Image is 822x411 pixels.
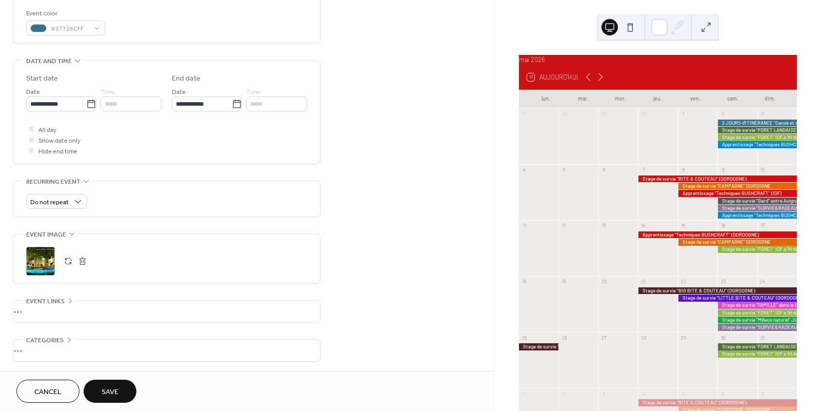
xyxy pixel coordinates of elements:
div: 12 [561,223,567,229]
button: Cancel [16,380,79,403]
div: 8 [680,167,686,173]
div: 20 [601,279,607,285]
div: 13 [601,223,607,229]
div: 27 [601,335,607,341]
div: 4 [522,167,528,173]
div: ••• [13,340,320,361]
div: 2 [720,111,726,117]
div: 4 [640,390,647,397]
div: 11 [522,223,528,229]
div: Apprentissage "Techniques BUSHCRAFT" (DORDOGNE) [638,231,797,238]
div: 6 [720,390,726,397]
div: 22 [680,279,686,285]
span: Hide end time [38,146,77,157]
div: 10 [759,167,766,173]
span: Recurring event [26,177,81,187]
div: lun. [527,90,565,108]
span: Event image [26,229,66,240]
div: 16 [720,223,726,229]
span: Categories [26,335,64,346]
div: 21 [640,279,647,285]
div: Stage de survie "BIG BITE & COUTEAU" (DORDOGNE) [519,343,558,350]
div: mer. [602,90,639,108]
div: 15 [680,223,686,229]
div: ••• [13,301,320,322]
div: Stage de survie "BITE & COUTEAU" (DORDOGNE) [638,399,797,406]
div: 1 [680,111,686,117]
div: 30 [640,111,647,117]
div: 1 [522,390,528,397]
div: 24 [759,279,766,285]
div: Stage de survie "FORET LANDAISE" Mont de Marsan ou 1h au sud de Bordeaux [717,343,797,350]
span: #37728CFF [51,24,89,34]
div: Stage de survie "Milieux naturel" JURA [717,317,797,323]
div: 23 [720,279,726,285]
button: Save [84,380,136,403]
div: sam. [714,90,751,108]
div: Apprentissage "Techniques BUSHCRAFT" SOLOGNAC wild (LANDES) [717,212,797,219]
div: jeu. [639,90,676,108]
div: dim. [751,90,789,108]
div: 18 [522,279,528,285]
div: Stage de survie "LITTLE BITE & COUTEAU" (DORDOGNE) [678,295,797,301]
div: Stage de survie "FORET LANDAISE" Mont de Marsan ou 1h au sud de Bordeaux [717,127,797,133]
div: 27 [522,111,528,117]
div: 30 [720,335,726,341]
div: Stage de survie "Gard" entre Avignon, Nîmes et les Cévennes [717,198,797,204]
div: Apprentissage "Techniques BUSHCRAFT" SOLOGNAC wild (PERIGORD) [717,141,797,148]
div: 19 [561,279,567,285]
div: 6 [601,167,607,173]
div: Stage de survie "CAMPAGNE" DORDOGNE [678,239,797,245]
span: Save [102,387,118,398]
div: 7 [759,390,766,397]
div: Stage de survie "SURVIE&RADEAU" NIORT [717,324,797,330]
div: ; [26,247,55,276]
div: 17 [759,223,766,229]
span: Cancel [34,387,62,398]
div: Stage de survie "CAMPAGNE" DORDOGNE [678,183,797,189]
div: 2 [561,390,567,397]
div: End date [172,73,201,84]
div: 26 [561,335,567,341]
div: Stage de survie "FORET" IDF à 1H de PARIS dans les Yvelines [717,350,797,357]
div: 3 [759,111,766,117]
span: Do not repeat [30,197,69,208]
div: Stage de survie "FAMILLE" dans le GARD [717,302,797,308]
div: 14 [640,223,647,229]
button: 18Aujourd'hui [524,71,582,83]
div: 29 [601,111,607,117]
div: 28 [640,335,647,341]
div: Stage de survie "FORET" IDF à 1H de PARIS dans les Yvelines [717,309,797,316]
div: Stage de survie "FORET" IDF à 1H de PARIS dans les Yvelines [717,134,797,141]
div: Stage de survie "BITE & COUTEAU" (DORDOGNE) [638,175,797,182]
span: Date [26,87,40,97]
div: Start date [26,73,58,84]
div: Stage de survie "FORET" IDF à 1H de PARIS dans les Yvelines [717,246,797,252]
div: 28 [561,111,567,117]
div: Stage de survie "BIG BITE & COUTEAU" (DORDOGNE) [638,287,797,294]
div: 25 [522,335,528,341]
div: 7 [640,167,647,173]
div: ven. [676,90,714,108]
span: Event links [26,296,65,307]
div: 2 JOURS d'ITINÉRANCE "Canoë et survie" VEZERE (Dordogne) [717,120,797,126]
div: Apprentissage "Techniques BUSHCRAFT" (IDF) [678,190,797,197]
span: Date and time [26,56,72,67]
div: 31 [759,335,766,341]
div: mai 2026 [519,55,797,65]
div: 5 [561,167,567,173]
div: mar. [565,90,602,108]
div: 5 [680,390,686,397]
div: Event color [26,8,103,19]
span: All day [38,125,56,135]
div: 3 [601,390,607,397]
div: 29 [680,335,686,341]
span: Show date only [38,135,81,146]
span: Time [246,87,260,97]
span: Time [101,87,115,97]
div: 9 [720,167,726,173]
div: Stage de survie "SURVIE&RADEAU" NIORT [717,205,797,211]
span: Date [172,87,186,97]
